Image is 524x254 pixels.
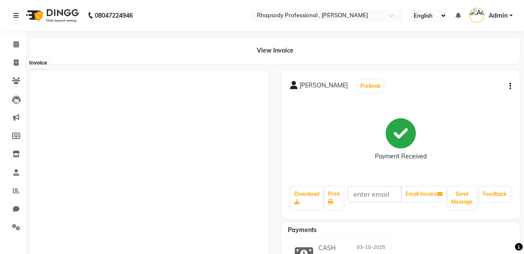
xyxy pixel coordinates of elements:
div: Payment Received [375,152,427,161]
span: 03-10-2025 [357,244,385,253]
span: Payments [288,226,317,234]
a: Feedback [480,187,510,201]
button: Prebook [358,80,383,92]
a: Download [291,187,323,209]
button: Email Invoice [402,187,446,201]
div: View Invoice [30,37,520,64]
a: Print [324,187,343,209]
img: Admin [469,8,484,23]
span: CASH [318,244,336,253]
div: Invoice [27,58,49,68]
input: enter email [348,186,402,202]
button: Send Message [448,187,476,209]
b: 08047224946 [95,3,133,28]
span: Admin [489,11,508,20]
span: [PERSON_NAME] [299,81,348,93]
img: logo [22,3,81,28]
